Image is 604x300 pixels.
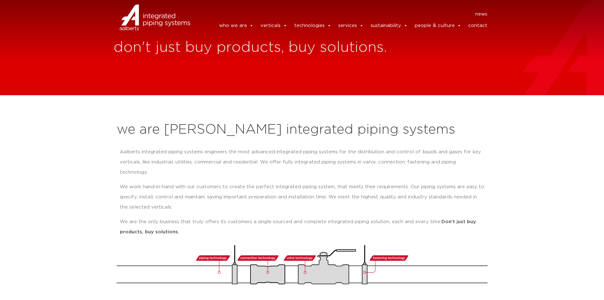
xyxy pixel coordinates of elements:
a: contact [468,19,487,32]
a: news [475,9,487,19]
p: We work hand-in-hand with our customers to create the perfect integrated piping system, that meet... [120,182,484,212]
a: services [338,19,364,32]
a: verticals [261,19,287,32]
h2: we are [PERSON_NAME] integrated piping systems [117,122,488,137]
a: who we are [219,19,254,32]
p: Aalberts integrated piping systems engineers the most advanced integrated piping systems for the ... [120,147,484,177]
p: We are the only business that truly offers its customers a single sourced and complete integrated... [120,217,484,237]
a: technologies [294,19,331,32]
nav: Menu [200,9,488,19]
a: people & culture [415,19,461,32]
a: sustainability [371,19,408,32]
